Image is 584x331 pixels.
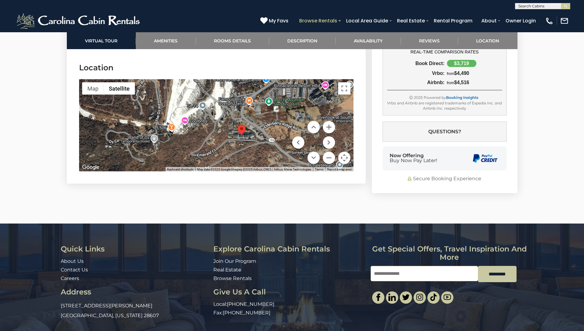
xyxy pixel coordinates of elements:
[227,301,274,307] a: [PHONE_NUMBER]
[292,136,304,149] button: Move left
[401,32,458,49] a: Reviews
[336,32,401,49] a: Availability
[167,167,193,172] button: Keyboard shortcuts
[375,294,382,301] img: facebook-single.svg
[197,168,311,171] span: Map data ©2025 Google Imagery ©2025 Airbus, CNES / Airbus, Maxar Technologies
[338,152,350,164] button: Map camera controls
[387,61,445,66] div: Book Direct:
[447,60,476,67] div: $3,719
[260,17,290,25] a: My Favs
[213,245,366,253] h3: Explore Carolina Cabin Rentals
[390,153,437,163] div: Now Offering
[238,125,246,136] div: Bear Necessities
[81,163,101,171] a: Open this area in Google Maps (opens a new window)
[431,15,475,26] a: Rental Program
[81,163,101,171] img: Google
[387,95,502,100] div: Ⓒ 2025 Powered by
[446,95,478,100] a: Booking Insights
[61,288,209,296] h3: Address
[323,152,335,164] button: Zoom out
[387,71,445,76] div: Vrbo:
[79,62,353,73] h3: Location
[61,245,209,253] h3: Quick Links
[67,32,136,49] a: Virtual Tour
[136,32,196,49] a: Amenities
[447,81,454,85] span: from
[213,288,366,296] h3: Give Us A Call
[61,267,88,273] a: Contact Us
[387,80,445,85] div: Airbnb:
[104,82,135,95] button: Show satellite imagery
[323,136,335,149] button: Move right
[61,275,79,281] a: Careers
[444,294,451,301] img: youtube-light.svg
[371,245,528,261] h3: Get special offers, travel inspiration and more
[315,168,323,171] a: Terms (opens in new tab)
[307,152,320,164] button: Move down
[383,122,507,142] button: Questions?
[343,15,391,26] a: Local Area Guide
[458,32,517,49] a: Location
[213,310,366,317] p: Fax:
[223,310,270,316] a: [PHONE_NUMBER]
[560,17,569,25] img: mail-regular-white.png
[213,267,241,273] a: Real Estate
[213,258,256,264] a: Join Our Program
[296,15,340,26] a: Browse Rentals
[213,275,252,281] a: Browse Rentals
[430,294,437,301] img: tiktok.svg
[447,72,454,76] span: from
[383,175,507,182] div: Secure Booking Experience
[82,82,104,95] button: Show street map
[327,168,352,171] a: Report a map error
[269,32,336,49] a: Description
[394,15,428,26] a: Real Estate
[445,80,502,85] div: $4,516
[196,32,269,49] a: Rooms Details
[213,301,366,308] p: Local:
[307,121,320,133] button: Move up
[502,15,539,26] a: Owner Login
[269,17,288,25] span: My Favs
[388,294,396,301] img: linkedin-single.svg
[387,49,502,54] h4: REAL-TIME COMPARISON RATES
[545,17,554,25] img: phone-regular-white.png
[402,294,410,301] img: twitter-single.svg
[416,294,423,301] img: instagram-single.svg
[61,301,209,321] p: [STREET_ADDRESS][PERSON_NAME] [GEOGRAPHIC_DATA], [US_STATE] 28607
[61,258,84,264] a: About Us
[445,71,502,76] div: $4,490
[478,15,500,26] a: About
[387,100,502,111] div: Vrbo and Airbnb are registered trademarks of Expedia Inc. and Airbnb Inc. respectively
[323,121,335,133] button: Zoom in
[15,12,143,30] img: White-1-2.png
[338,82,350,95] button: Toggle fullscreen view
[390,158,437,163] span: Buy Now Pay Later!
